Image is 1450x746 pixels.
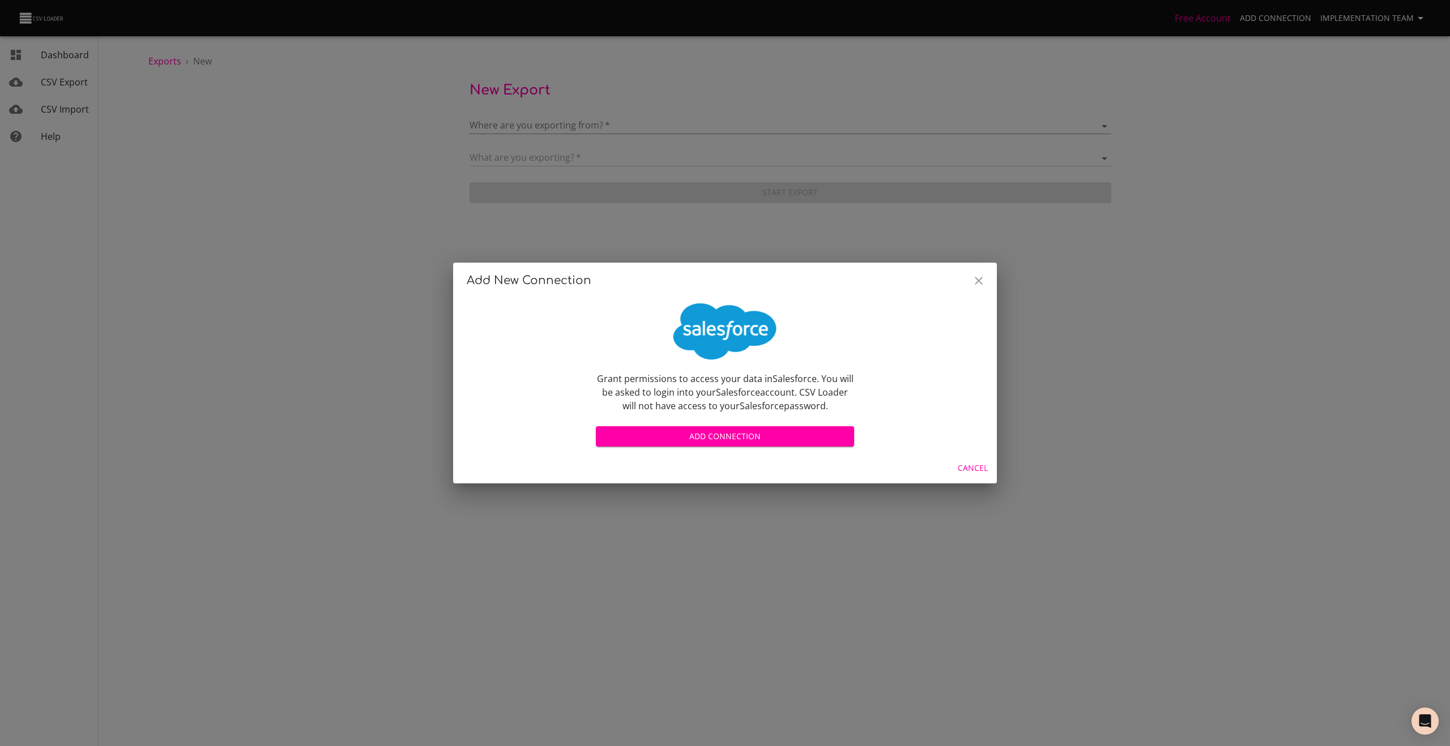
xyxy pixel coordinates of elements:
p: Grant permissions to access your data in Salesforce . You will be asked to login into your Salesf... [596,372,854,413]
img: logo-x4-c9c57a7771ec97cfcaea8f3e37671475.png [668,303,782,360]
button: Cancel [953,458,992,479]
span: Cancel [958,461,988,475]
div: Open Intercom Messenger [1411,708,1439,735]
button: Add Connection [596,426,854,447]
h2: Add New Connection [467,272,983,290]
span: Add Connection [605,430,845,444]
button: Close [965,267,992,294]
